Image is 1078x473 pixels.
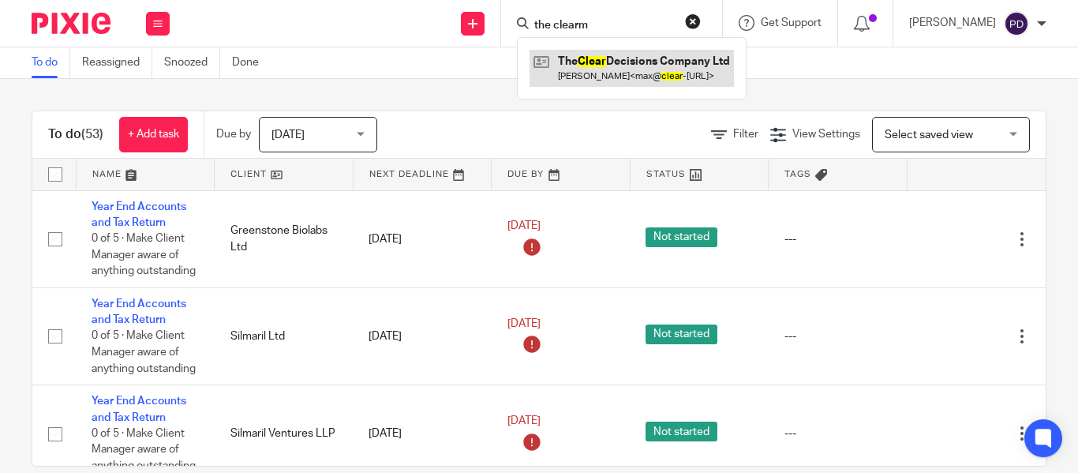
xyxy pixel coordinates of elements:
[733,129,758,140] span: Filter
[81,128,103,141] span: (53)
[92,233,196,276] span: 0 of 5 · Make Client Manager aware of anything outstanding
[92,331,196,374] span: 0 of 5 · Make Client Manager aware of anything outstanding
[353,190,492,287] td: [DATE]
[646,422,717,441] span: Not started
[32,47,70,78] a: To do
[646,325,717,344] span: Not started
[92,396,186,422] a: Year End Accounts and Tax Return
[232,47,271,78] a: Done
[792,129,860,140] span: View Settings
[507,221,541,232] span: [DATE]
[164,47,220,78] a: Snoozed
[784,231,892,247] div: ---
[533,19,675,33] input: Search
[885,130,973,141] span: Select saved view
[507,415,541,426] span: [DATE]
[507,318,541,329] span: [DATE]
[82,47,152,78] a: Reassigned
[646,227,717,247] span: Not started
[216,126,251,142] p: Due by
[92,201,186,228] a: Year End Accounts and Tax Return
[32,13,110,34] img: Pixie
[48,126,103,143] h1: To do
[271,130,305,141] span: [DATE]
[784,328,892,344] div: ---
[353,287,492,385] td: [DATE]
[92,298,186,325] a: Year End Accounts and Tax Return
[784,426,892,441] div: ---
[761,17,822,28] span: Get Support
[215,287,354,385] td: Silmaril Ltd
[119,117,188,152] a: + Add task
[685,13,701,29] button: Clear
[784,170,811,178] span: Tags
[1004,11,1029,36] img: svg%3E
[909,15,996,31] p: [PERSON_NAME]
[215,190,354,287] td: Greenstone Biolabs Ltd
[92,428,196,471] span: 0 of 5 · Make Client Manager aware of anything outstanding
